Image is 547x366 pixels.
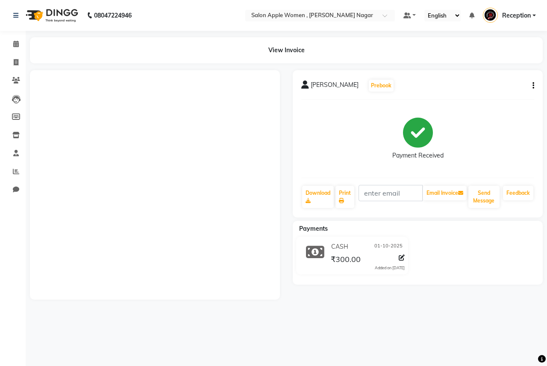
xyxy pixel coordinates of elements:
[335,186,354,208] a: Print
[94,3,132,27] b: 08047224946
[503,186,533,200] a: Feedback
[423,186,467,200] button: Email Invoice
[30,37,543,63] div: View Invoice
[302,186,334,208] a: Download
[375,265,405,271] div: Added on [DATE]
[374,242,403,251] span: 01-10-2025
[392,151,444,160] div: Payment Received
[331,254,361,266] span: ₹300.00
[502,11,531,20] span: Reception
[359,185,423,201] input: enter email
[311,80,359,92] span: [PERSON_NAME]
[483,8,498,23] img: Reception
[299,225,328,232] span: Payments
[22,3,80,27] img: logo
[331,242,348,251] span: CASH
[369,80,394,92] button: Prebook
[468,186,500,208] button: Send Message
